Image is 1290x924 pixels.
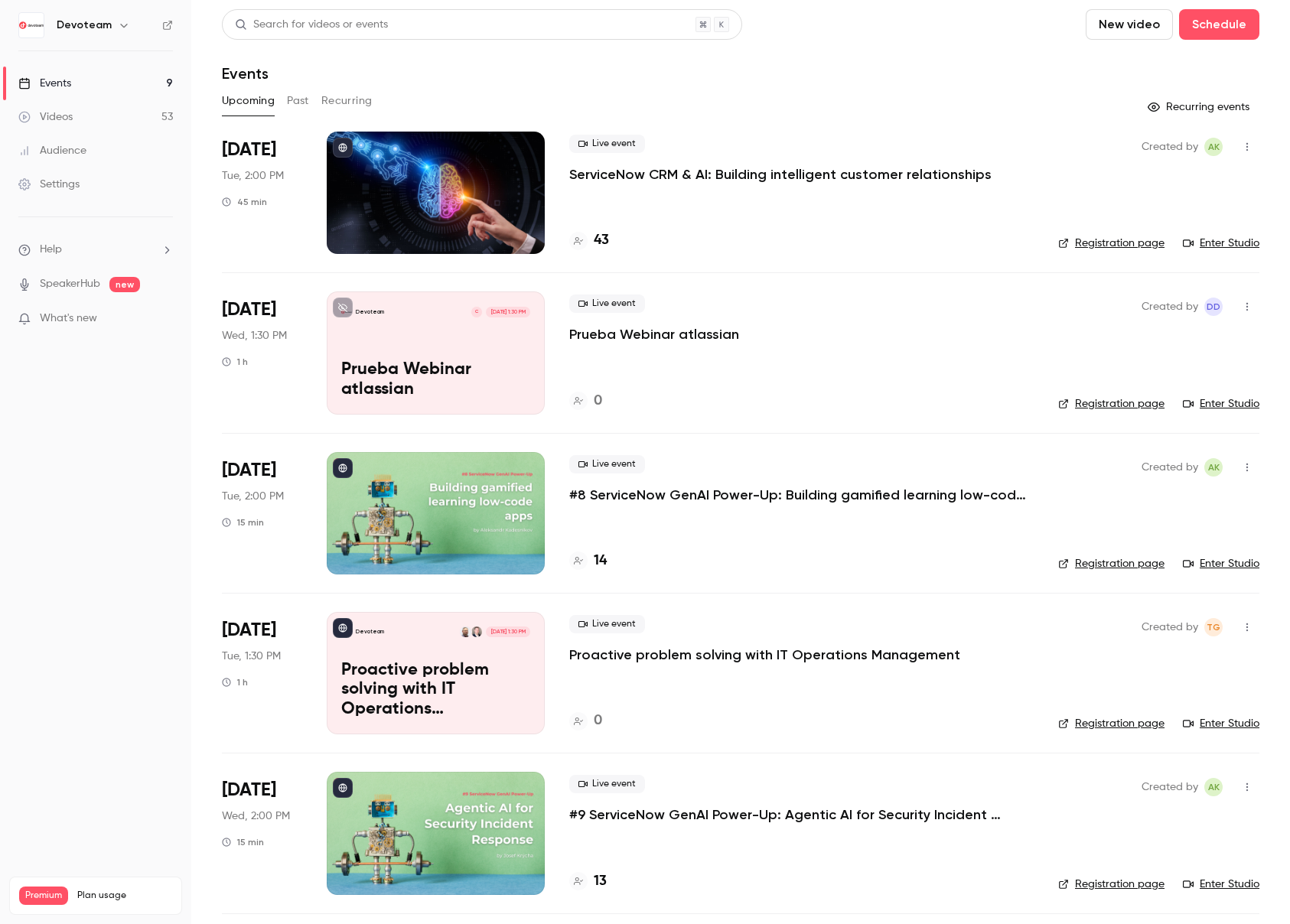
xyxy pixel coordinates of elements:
[1208,138,1220,156] span: AK
[222,458,276,483] span: [DATE]
[235,17,388,33] div: Search for videos or events
[1058,396,1165,412] a: Registration page
[1142,618,1198,636] span: Created by
[222,291,302,414] div: Sep 24 Wed, 1:30 PM (Europe/Madrid)
[1179,9,1259,40] button: Schedule
[1086,9,1173,40] button: New video
[18,242,173,258] li: help-dropdown-opener
[77,890,172,902] span: Plan usage
[18,109,73,125] div: Videos
[569,775,645,793] span: Live event
[155,312,173,326] iframe: Noticeable Trigger
[356,628,384,636] p: Devoteam
[1204,138,1223,156] span: Adrianna Kielin
[341,661,530,720] p: Proactive problem solving with IT Operations Management
[486,307,529,317] span: [DATE] 1:30 PM
[222,138,276,162] span: [DATE]
[1208,778,1220,796] span: AK
[1183,236,1259,251] a: Enter Studio
[569,165,992,184] a: ServiceNow CRM & AI: Building intelligent customer relationships
[471,306,483,318] div: C
[1204,298,1223,316] span: Daniel Duarte
[1204,778,1223,796] span: Adrianna Kielin
[222,356,248,368] div: 1 h
[222,836,264,848] div: 15 min
[341,360,530,400] p: Prueba Webinar atlassian
[569,711,602,731] a: 0
[18,76,71,91] div: Events
[222,168,284,184] span: Tue, 2:00 PM
[594,871,607,892] h4: 13
[222,64,269,83] h1: Events
[471,626,482,637] img: Milan Krčmář
[222,132,302,254] div: Sep 23 Tue, 2:00 PM (Europe/Amsterdam)
[222,328,287,343] span: Wed, 1:30 PM
[1183,556,1259,571] a: Enter Studio
[356,308,384,316] p: Devoteam
[1058,877,1165,892] a: Registration page
[222,772,302,894] div: Oct 29 Wed, 2:00 PM (Europe/Amsterdam)
[569,230,609,251] a: 43
[1183,877,1259,892] a: Enter Studio
[460,626,471,637] img: Grzegorz Wilk
[222,516,264,529] div: 15 min
[222,452,302,574] div: Sep 30 Tue, 2:00 PM (Europe/Amsterdam)
[594,711,602,731] h4: 0
[40,276,100,292] a: SpeakerHub
[1142,298,1198,316] span: Created by
[327,291,545,414] a: Prueba Webinar atlassianDevoteamC[DATE] 1:30 PMPrueba Webinar atlassian
[222,298,276,322] span: [DATE]
[569,871,607,892] a: 13
[594,391,602,412] h4: 0
[569,615,645,633] span: Live event
[569,646,960,664] a: Proactive problem solving with IT Operations Management
[569,486,1028,504] a: #8 ServiceNow GenAI Power-Up: Building gamified learning low-code apps
[569,805,1028,824] a: #9 ServiceNow GenAI Power-Up: Agentic AI for Security Incident Response
[222,778,276,802] span: [DATE]
[1207,618,1220,636] span: TG
[594,230,609,251] h4: 43
[40,242,62,258] span: Help
[569,551,607,571] a: 14
[222,196,267,208] div: 45 min
[222,89,275,113] button: Upcoming
[18,143,86,158] div: Audience
[569,455,645,473] span: Live event
[18,177,80,192] div: Settings
[222,808,290,824] span: Wed, 2:00 PM
[1141,95,1259,119] button: Recurring events
[222,649,281,664] span: Tue, 1:30 PM
[1183,716,1259,731] a: Enter Studio
[1058,556,1165,571] a: Registration page
[1142,138,1198,156] span: Created by
[1142,778,1198,796] span: Created by
[57,18,112,33] h6: Devoteam
[1204,458,1223,477] span: Adrianna Kielin
[19,13,44,37] img: Devoteam
[1204,618,1223,636] span: Tereza Gáliková
[109,277,140,292] span: new
[569,294,645,313] span: Live event
[1142,458,1198,477] span: Created by
[1058,716,1165,731] a: Registration page
[222,676,248,688] div: 1 h
[1208,458,1220,477] span: AK
[569,325,739,343] a: Prueba Webinar atlassian
[1183,396,1259,412] a: Enter Studio
[222,489,284,504] span: Tue, 2:00 PM
[569,135,645,153] span: Live event
[222,612,302,734] div: Oct 14 Tue, 1:30 PM (Europe/Prague)
[569,391,602,412] a: 0
[1207,298,1220,316] span: DD
[594,551,607,571] h4: 14
[1058,236,1165,251] a: Registration page
[40,311,97,327] span: What's new
[222,618,276,643] span: [DATE]
[327,612,545,734] a: Proactive problem solving with IT Operations ManagementDevoteamMilan KrčmářGrzegorz Wilk[DATE] 1:...
[486,626,529,637] span: [DATE] 1:30 PM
